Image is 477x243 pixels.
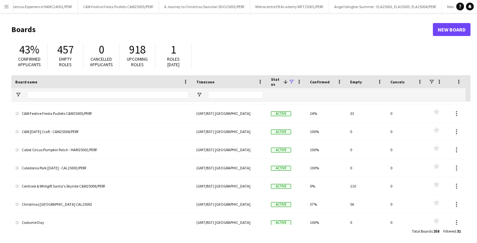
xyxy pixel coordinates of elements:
span: 1 [171,43,176,57]
div: 56 [346,195,386,213]
div: 24% [306,104,346,122]
div: (GMT/BST) [GEOGRAPHIC_DATA] [192,177,267,195]
button: C&W Festive Fiesta Pudlets C&W25005/PERF [78,0,159,13]
span: 457 [57,43,74,57]
span: Empty roles [59,56,72,67]
button: Open Filter Menu [196,92,202,98]
button: A Journey to Christmas Swindon SDO25003/PERF [159,0,250,13]
span: Active [271,129,291,134]
div: 0 [386,177,427,195]
span: Active [271,111,291,116]
a: Cabot Circus Pumpkin Patch - HAM25002/PERF [15,141,189,159]
div: 100% [306,213,346,231]
div: 0 [386,123,427,140]
button: Open Filter Menu [15,92,21,98]
span: Filtered [443,229,456,234]
div: 100% [306,123,346,140]
h1: Boards [11,25,433,34]
span: Confirmed applicants [18,56,41,67]
div: : [412,225,439,237]
button: Angel Islington Summer - ELA25002, ELA25003, ELA25004/PERF [329,0,442,13]
span: Cancels [390,79,405,84]
a: Centrale & Whitgift Santa's Skyride C&W25006/PERF [15,177,189,195]
div: 0 [386,104,427,122]
div: (GMT/BST) [GEOGRAPHIC_DATA] [192,104,267,122]
a: C&W [DATE] Craft - C&W25004/PERF [15,123,189,141]
div: 0 [346,123,386,140]
div: (GMT/BST) [GEOGRAPHIC_DATA] [192,159,267,177]
span: Upcoming roles [127,56,148,67]
span: 358 [434,229,439,234]
div: (GMT/BST) [GEOGRAPHIC_DATA] [192,195,267,213]
div: 0 [346,213,386,231]
div: 0 [346,141,386,159]
span: Active [271,184,291,189]
div: 0 [346,159,386,177]
div: 0 [386,141,427,159]
span: Empty [350,79,362,84]
div: 0 [386,213,427,231]
span: Roles [DATE] [167,56,180,67]
input: Timezone Filter Input [208,91,263,99]
div: (GMT/BST) [GEOGRAPHIC_DATA] [192,213,267,231]
div: : [443,225,461,237]
span: 918 [129,43,146,57]
a: New Board [433,23,471,36]
div: 0 [386,159,427,177]
div: 100% [306,159,346,177]
input: Board name Filter Input [27,91,189,99]
div: (GMT/BST) [GEOGRAPHIC_DATA] [192,123,267,140]
a: Caledonia Park [DATE] - CAL25003/PERF [15,159,189,177]
span: Timezone [196,79,214,84]
span: 0 [99,43,104,57]
div: 33 [346,104,386,122]
div: 110 [346,177,386,195]
span: Board name [15,79,37,84]
button: New Board [442,0,471,13]
span: Active [271,166,291,171]
div: 100% [306,141,346,159]
span: 31 [457,229,461,234]
div: (GMT/BST) [GEOGRAPHIC_DATA] [192,141,267,159]
button: Metrocentre Elf Academy MET25001/PERF [250,0,329,13]
a: C&W Festive Fiesta Pudlets C&W25005/PERF [15,104,189,123]
div: 0 [386,195,427,213]
span: Active [271,220,291,225]
span: 43% [19,43,39,57]
span: Status [271,77,281,87]
span: Active [271,202,291,207]
a: Costume Day [15,213,189,232]
span: Cancelled applicants [90,56,113,67]
div: 37% [306,195,346,213]
span: Active [271,148,291,152]
span: Confirmed [310,79,330,84]
a: Christmas [GEOGRAPHIC_DATA] CAL25002 [15,195,189,213]
div: 0% [306,177,346,195]
span: Total Boards [412,229,433,234]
